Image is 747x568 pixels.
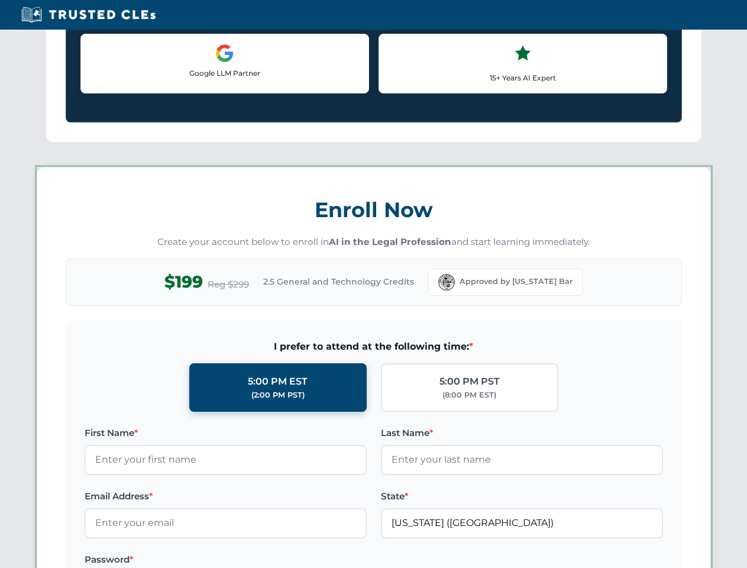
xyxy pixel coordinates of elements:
div: 5:00 PM PST [439,374,500,389]
label: Email Address [85,489,367,504]
label: Last Name [381,426,663,440]
input: Florida (FL) [381,508,663,538]
strong: AI in the Legal Profession [329,236,451,247]
span: Reg $299 [208,277,249,292]
span: Approved by [US_STATE] Bar [460,276,573,288]
h3: Enroll Now [66,191,682,228]
div: (8:00 PM EST) [442,389,496,401]
img: Florida Bar [438,274,455,291]
span: 2.5 General and Technology Credits [263,275,414,288]
div: (2:00 PM PST) [251,389,305,401]
div: 5:00 PM EST [248,374,308,389]
input: Enter your last name [381,445,663,475]
img: Trusted CLEs [18,6,159,24]
p: 15+ Years AI Expert [389,72,657,83]
span: $199 [164,269,203,295]
p: Google LLM Partner [90,67,359,79]
span: I prefer to attend at the following time: [85,339,663,354]
img: Google [215,44,234,63]
label: Password [85,553,367,567]
label: State [381,489,663,504]
p: Create your account below to enroll in and start learning immediately. [66,235,682,249]
label: First Name [85,426,367,440]
input: Enter your email [85,508,367,538]
input: Enter your first name [85,445,367,475]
